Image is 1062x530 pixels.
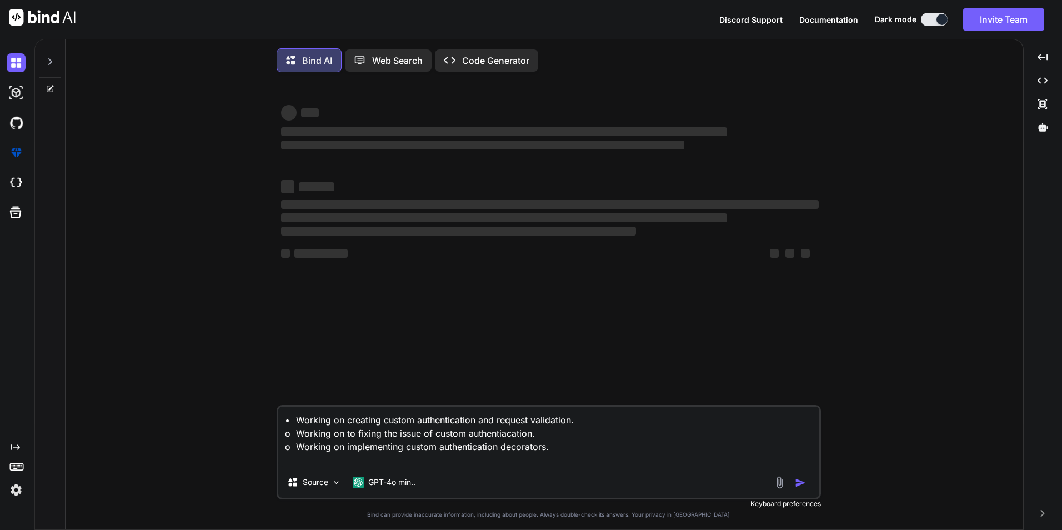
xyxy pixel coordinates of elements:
[7,113,26,132] img: githubDark
[7,53,26,72] img: darkChat
[281,141,684,149] span: ‌
[770,249,779,258] span: ‌
[7,83,26,102] img: darkAi-studio
[773,476,786,489] img: attachment
[799,14,858,26] button: Documentation
[278,407,819,467] textarea: • Working on creating custom authentication and request validation. o Working on to fixing the is...
[302,54,332,67] p: Bind AI
[281,227,636,236] span: ‌
[963,8,1044,31] button: Invite Team
[795,477,806,488] img: icon
[9,9,76,26] img: Bind AI
[719,14,783,26] button: Discord Support
[294,249,348,258] span: ‌
[372,54,423,67] p: Web Search
[281,180,294,193] span: ‌
[7,143,26,162] img: premium
[281,200,819,209] span: ‌
[301,108,319,117] span: ‌
[875,14,916,25] span: Dark mode
[799,15,858,24] span: Documentation
[303,477,328,488] p: Source
[7,173,26,192] img: cloudideIcon
[353,477,364,488] img: GPT-4o mini
[281,105,297,121] span: ‌
[332,478,341,487] img: Pick Models
[462,54,529,67] p: Code Generator
[299,182,334,191] span: ‌
[277,499,821,508] p: Keyboard preferences
[281,127,727,136] span: ‌
[719,15,783,24] span: Discord Support
[801,249,810,258] span: ‌
[368,477,415,488] p: GPT-4o min..
[281,249,290,258] span: ‌
[281,213,727,222] span: ‌
[785,249,794,258] span: ‌
[7,481,26,499] img: settings
[277,511,821,519] p: Bind can provide inaccurate information, including about people. Always double-check its answers....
